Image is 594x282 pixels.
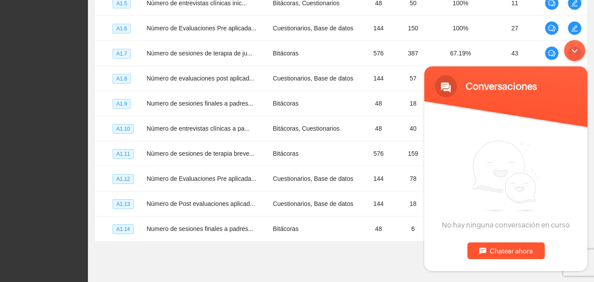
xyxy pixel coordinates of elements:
span: Número de sesiones de terapia de ju... [146,50,252,57]
span: A1.9 [113,99,131,109]
span: Numero de sesiones finales a padres... [146,225,253,232]
td: 150 [393,16,433,41]
td: 100% [433,16,488,41]
td: 48 [364,116,393,141]
td: 48 [364,91,393,116]
button: comment [545,21,559,35]
td: 6 [393,216,433,242]
td: Bitácoras [270,216,364,242]
td: 40 [393,116,433,141]
td: 387 [393,41,433,66]
span: A1.13 [113,199,133,209]
span: edit [568,25,581,32]
td: 144 [364,66,393,91]
td: 78 [393,166,433,191]
button: edit [568,21,582,35]
span: A1.6 [113,24,131,33]
span: Número de Post evaluaciones aplicad... [146,200,255,207]
td: Cuestionarios, Base de datos [270,191,364,216]
span: Número de Evaluaciones Pre aplicada... [146,175,256,182]
span: Número de entrevistas clínicas a pa... [146,125,249,132]
td: 144 [364,166,393,191]
td: 57 [393,66,433,91]
span: Número de sesiones de terapia breve... [146,150,254,157]
td: 48 [364,216,393,242]
td: Bitácoras [270,41,364,66]
td: 144 [364,191,393,216]
td: Cuestionarios, Base de datos [270,16,364,41]
td: 27 [488,16,541,41]
td: 18 [393,91,433,116]
td: 576 [364,41,393,66]
iframe: SalesIQ Chatwindow [420,36,592,275]
td: 144 [364,16,393,41]
td: 576 [364,141,393,166]
span: Número de Evaluaciones Pre aplicada... [146,25,256,32]
td: Cuestionarios, Base de datos [270,166,364,191]
span: A1.10 [113,124,133,134]
td: Bitácoras [270,141,364,166]
span: A1.12 [113,174,133,184]
span: A1.7 [113,49,131,59]
td: Bitácoras [270,91,364,116]
span: A1.8 [113,74,131,84]
td: 18 [393,191,433,216]
span: A1.11 [113,149,133,159]
td: Bitácoras, Cuestionarios [270,116,364,141]
span: Numero de sesiones finales a padres... [146,100,253,107]
span: Número de evaluaciones post aplicad... [146,75,254,82]
td: Cuestionarios, Base de datos [270,66,364,91]
td: 159 [393,141,433,166]
span: A1.14 [113,224,133,234]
